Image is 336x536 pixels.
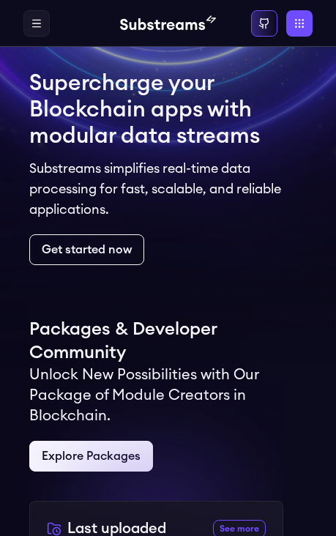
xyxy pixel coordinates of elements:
[120,15,217,32] img: Substream's logo
[29,158,307,220] p: Substreams simplifies real-time data processing for fast, scalable, and reliable applications.
[29,234,144,265] a: Get started now
[29,70,307,149] h1: Supercharge your Blockchain apps with modular data streams
[29,318,307,365] h1: Packages & Developer Community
